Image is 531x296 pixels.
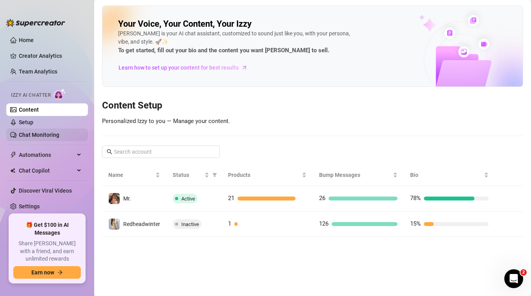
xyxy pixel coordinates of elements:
[404,164,495,186] th: Bio
[520,269,527,276] span: 2
[107,149,112,154] span: search
[19,119,33,125] a: Setup
[13,240,81,263] span: Share [PERSON_NAME] with a friend, and earn unlimited rewards
[319,195,325,202] span: 26
[57,270,63,275] span: arrow-right
[19,132,59,138] a: Chat Monitoring
[319,171,391,179] span: Bump Messages
[173,171,203,179] span: Status
[102,164,166,186] th: Name
[118,29,354,55] div: [PERSON_NAME] is your AI chat assistant, customized to sound just like you, with your persona, vi...
[19,149,75,161] span: Automations
[54,88,66,100] img: AI Chatter
[19,50,82,62] a: Creator Analytics
[118,47,329,54] strong: To get started, fill out your bio and the content you want [PERSON_NAME] to sell.
[319,220,328,227] span: 126
[10,168,15,173] img: Chat Copilot
[10,152,16,158] span: thunderbolt
[118,18,252,29] h2: Your Voice, Your Content, Your Izzy
[410,220,421,227] span: 15%
[102,99,523,112] h3: Content Setup
[181,221,199,227] span: Inactive
[123,221,160,227] span: Redheadwinter
[212,173,217,177] span: filter
[13,221,81,237] span: 🎁 Get $100 in AI Messages
[19,188,72,194] a: Discover Viral Videos
[123,195,131,202] span: Mr.
[410,171,482,179] span: Bio
[6,19,65,27] img: logo-BBDzfeDw.svg
[119,63,239,72] span: Learn how to set up your content for best results
[19,164,75,177] span: Chat Copilot
[401,6,523,86] img: ai-chatter-content-library-cLFOSyPT.png
[222,164,313,186] th: Products
[211,169,219,181] span: filter
[102,118,230,125] span: Personalized Izzy to you — Manage your content.
[109,219,120,230] img: Redheadwinter
[109,193,120,204] img: Mr.
[11,92,51,99] span: Izzy AI Chatter
[313,164,404,186] th: Bump Messages
[181,196,195,202] span: Active
[19,68,57,75] a: Team Analytics
[410,195,421,202] span: 78%
[19,203,40,210] a: Settings
[228,171,300,179] span: Products
[166,164,222,186] th: Status
[228,195,234,202] span: 21
[31,269,54,276] span: Earn now
[118,61,254,74] a: Learn how to set up your content for best results
[19,107,39,113] a: Content
[114,147,209,156] input: Search account
[19,37,34,43] a: Home
[228,220,231,227] span: 1
[504,269,523,288] iframe: Intercom live chat
[108,171,154,179] span: Name
[241,64,248,72] span: arrow-right
[13,266,81,279] button: Earn nowarrow-right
